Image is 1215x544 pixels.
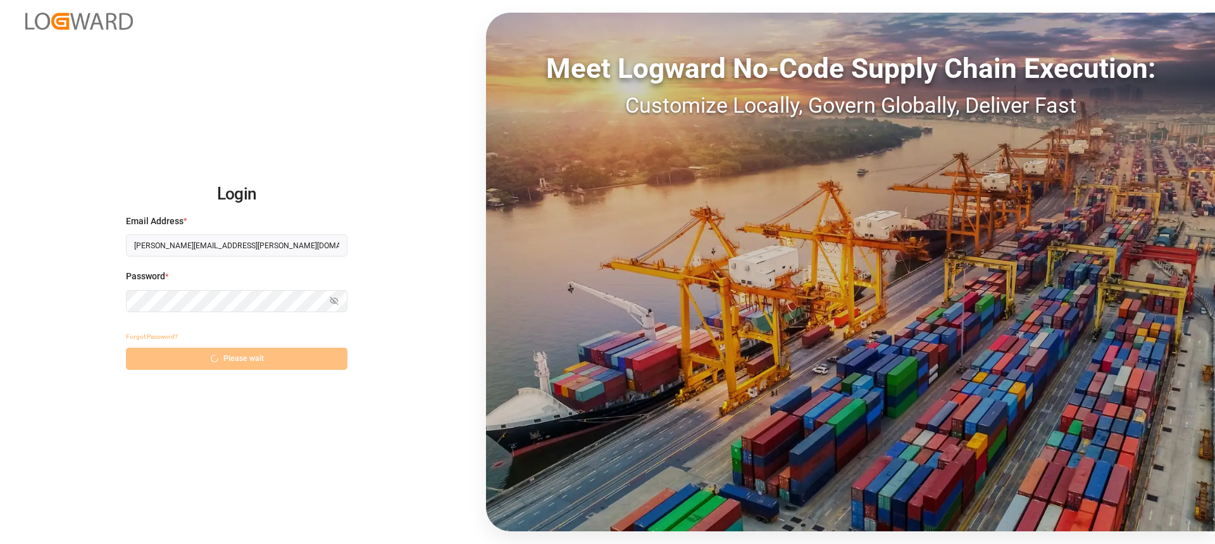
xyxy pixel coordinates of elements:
div: Customize Locally, Govern Globally, Deliver Fast [486,89,1215,122]
span: Password [126,270,165,283]
input: Enter your email [126,234,347,256]
span: Email Address [126,215,184,228]
img: Logward_new_orange.png [25,13,133,30]
div: Meet Logward No-Code Supply Chain Execution: [486,47,1215,89]
h2: Login [126,174,347,215]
